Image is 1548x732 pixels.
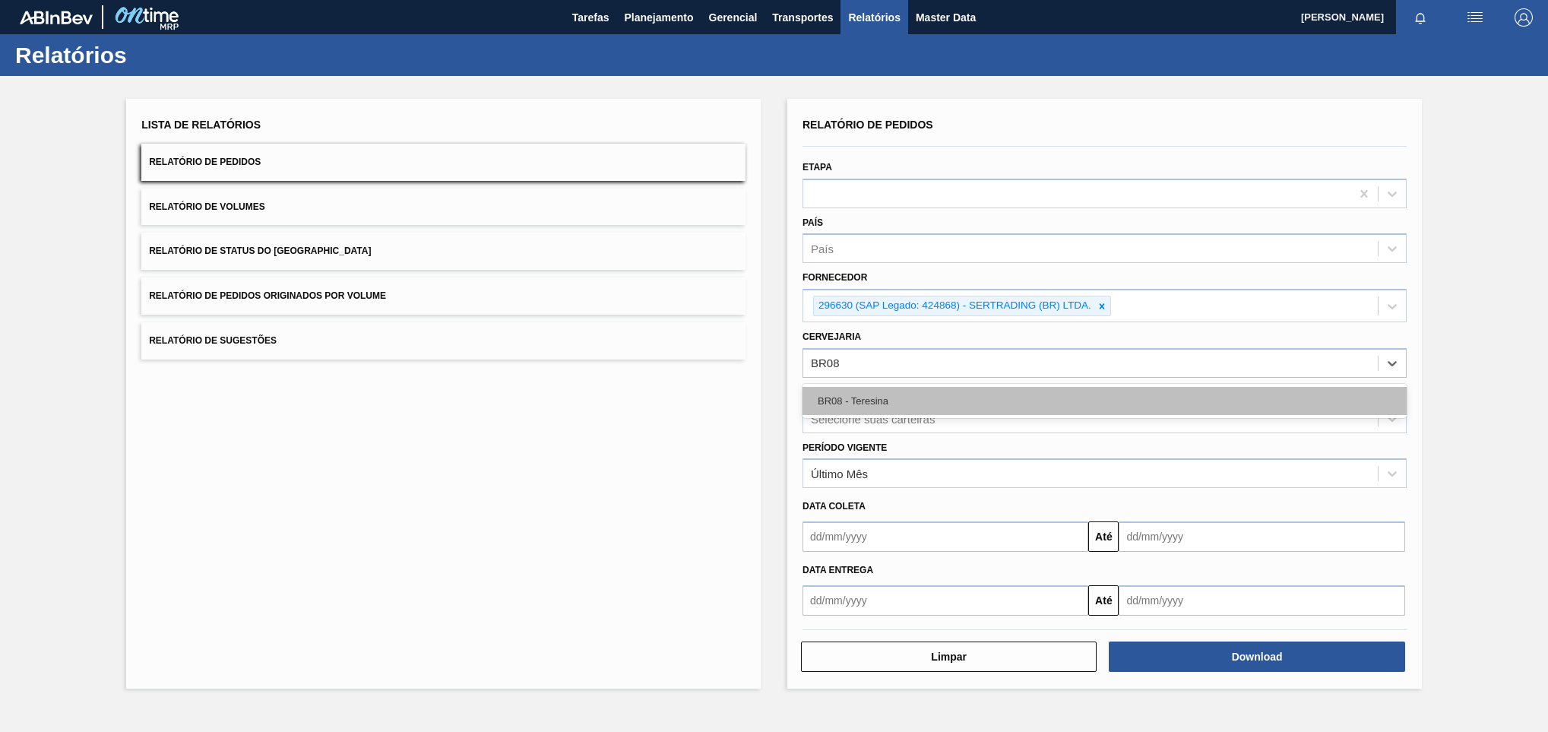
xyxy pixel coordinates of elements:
[141,277,746,315] button: Relatório de Pedidos Originados por Volume
[572,8,609,27] span: Tarefas
[149,157,261,167] span: Relatório de Pedidos
[1088,585,1119,616] button: Até
[814,296,1094,315] div: 296630 (SAP Legado: 424868) - SERTRADING (BR) LTDA.
[802,119,933,131] span: Relatório de Pedidos
[802,585,1088,616] input: dd/mm/yyyy
[772,8,833,27] span: Transportes
[709,8,758,27] span: Gerencial
[149,335,277,346] span: Relatório de Sugestões
[916,8,976,27] span: Master Data
[1515,8,1533,27] img: Logout
[1109,642,1404,672] button: Download
[801,642,1097,672] button: Limpar
[20,11,93,24] img: TNhmsLtSVTkK8tSr43FrP2fwEKptu5GPRR3wAAAABJRU5ErkJggg==
[149,201,264,212] span: Relatório de Volumes
[1396,7,1445,28] button: Notificações
[141,119,261,131] span: Lista de Relatórios
[802,565,873,575] span: Data Entrega
[802,331,861,342] label: Cervejaria
[811,242,834,255] div: País
[1119,521,1404,552] input: dd/mm/yyyy
[141,144,746,181] button: Relatório de Pedidos
[802,217,823,228] label: País
[141,322,746,360] button: Relatório de Sugestões
[1466,8,1484,27] img: userActions
[848,8,900,27] span: Relatórios
[149,246,371,256] span: Relatório de Status do [GEOGRAPHIC_DATA]
[802,162,832,173] label: Etapa
[1119,585,1404,616] input: dd/mm/yyyy
[802,387,1407,415] div: BR08 - Teresina
[15,46,285,64] h1: Relatórios
[141,233,746,270] button: Relatório de Status do [GEOGRAPHIC_DATA]
[802,521,1088,552] input: dd/mm/yyyy
[811,467,868,480] div: Último Mês
[802,501,866,512] span: Data coleta
[149,290,386,301] span: Relatório de Pedidos Originados por Volume
[802,272,867,283] label: Fornecedor
[1088,521,1119,552] button: Até
[624,8,693,27] span: Planejamento
[141,189,746,226] button: Relatório de Volumes
[802,442,887,453] label: Período Vigente
[811,412,935,425] div: Selecione suas carteiras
